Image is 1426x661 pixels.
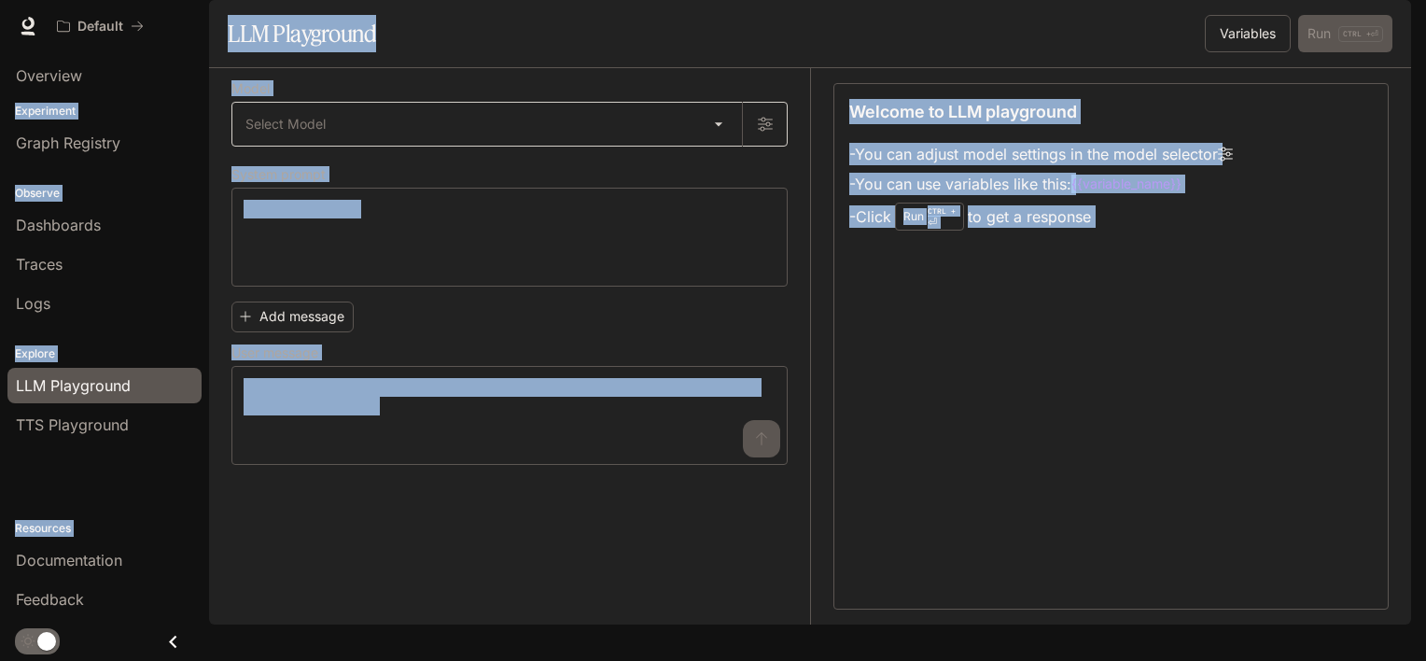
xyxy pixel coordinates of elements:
[232,103,742,146] div: Select Model
[849,199,1233,234] li: - Click to get a response
[1205,15,1291,52] button: Variables
[231,346,318,359] p: User message
[849,169,1233,199] li: - You can use variables like this:
[895,203,964,231] div: Run
[49,7,152,45] button: All workspaces
[231,302,354,332] button: Add message
[77,19,123,35] p: Default
[245,115,326,134] span: Select Model
[231,168,326,181] p: System prompt
[228,15,376,52] h1: LLM Playground
[849,139,1233,169] li: - You can adjust model settings in the model selector
[928,205,956,217] p: CTRL +
[928,205,956,228] p: ⏎
[231,82,270,95] p: Model
[849,99,1077,124] p: Welcome to LLM playground
[1071,175,1181,193] code: {{variable_name}}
